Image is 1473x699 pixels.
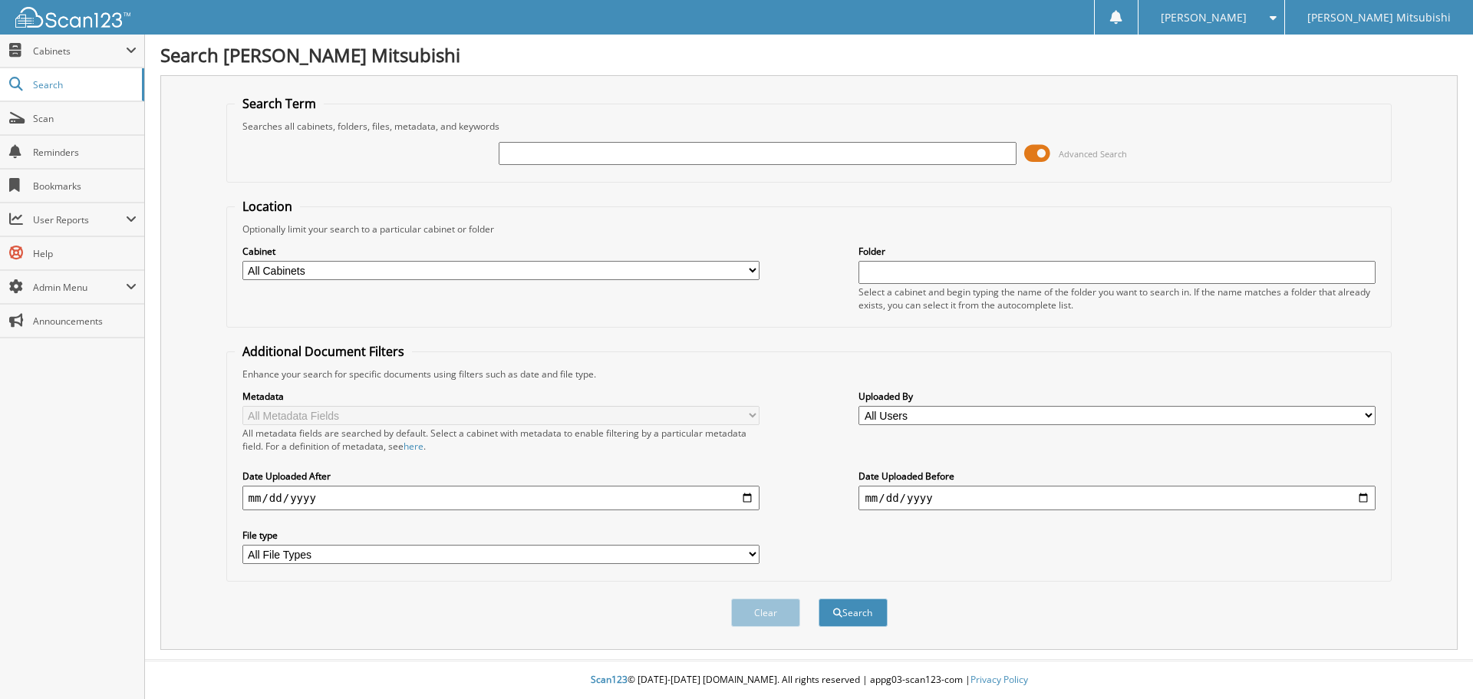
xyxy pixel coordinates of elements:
div: Searches all cabinets, folders, files, metadata, and keywords [235,120,1384,133]
span: Cabinets [33,45,126,58]
label: Uploaded By [858,390,1376,403]
div: Optionally limit your search to a particular cabinet or folder [235,223,1384,236]
span: Admin Menu [33,281,126,294]
span: Search [33,78,134,91]
span: Bookmarks [33,180,137,193]
label: Metadata [242,390,760,403]
label: Date Uploaded Before [858,470,1376,483]
span: Scan123 [591,673,628,686]
button: Search [819,598,888,627]
a: here [404,440,423,453]
button: Clear [731,598,800,627]
span: Announcements [33,315,137,328]
span: Advanced Search [1059,148,1127,160]
div: All metadata fields are searched by default. Select a cabinet with metadata to enable filtering b... [242,427,760,453]
legend: Location [235,198,300,215]
iframe: Chat Widget [1396,625,1473,699]
label: Date Uploaded After [242,470,760,483]
span: User Reports [33,213,126,226]
label: Folder [858,245,1376,258]
img: scan123-logo-white.svg [15,7,130,28]
span: Reminders [33,146,137,159]
span: Scan [33,112,137,125]
span: [PERSON_NAME] Mitsubishi [1307,13,1451,22]
div: Enhance your search for specific documents using filters such as date and file type. [235,368,1384,381]
label: Cabinet [242,245,760,258]
legend: Additional Document Filters [235,343,412,360]
span: [PERSON_NAME] [1161,13,1247,22]
span: Help [33,247,137,260]
a: Privacy Policy [970,673,1028,686]
input: start [242,486,760,510]
div: Select a cabinet and begin typing the name of the folder you want to search in. If the name match... [858,285,1376,312]
input: end [858,486,1376,510]
legend: Search Term [235,95,324,112]
h1: Search [PERSON_NAME] Mitsubishi [160,42,1458,68]
div: © [DATE]-[DATE] [DOMAIN_NAME]. All rights reserved | appg03-scan123-com | [145,661,1473,699]
label: File type [242,529,760,542]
